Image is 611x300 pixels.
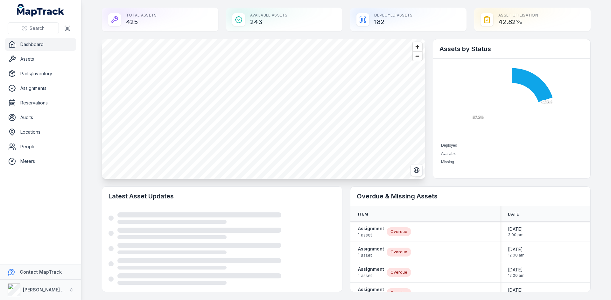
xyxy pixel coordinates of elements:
[358,232,384,238] span: 1 asset
[387,227,411,236] div: Overdue
[387,248,411,257] div: Overdue
[508,267,524,273] span: [DATE]
[5,126,76,138] a: Locations
[441,143,457,148] span: Deployed
[508,287,524,298] time: 9/13/2025, 12:00:00 AM
[439,44,584,53] h2: Assets by Status
[358,286,384,293] strong: Assignment
[30,25,45,31] span: Search
[5,38,76,51] a: Dashboard
[508,246,524,253] span: [DATE]
[358,212,368,217] span: Item
[387,268,411,277] div: Overdue
[5,97,76,109] a: Reservations
[358,246,384,252] strong: Assignment
[5,140,76,153] a: People
[411,164,423,176] button: Switch to Satellite View
[508,226,523,232] span: [DATE]
[5,111,76,124] a: Audits
[8,22,59,34] button: Search
[441,160,454,164] span: Missing
[508,253,524,258] span: 12:00 am
[441,151,456,156] span: Available
[508,273,524,278] span: 12:00 am
[508,267,524,278] time: 9/14/2025, 12:00:00 AM
[17,4,65,17] a: MapTrack
[508,212,519,217] span: Date
[358,286,384,299] a: Assignment
[23,287,75,292] strong: [PERSON_NAME] Group
[358,266,384,272] strong: Assignment
[5,155,76,168] a: Meters
[109,192,336,201] h2: Latest Asset Updates
[358,246,384,258] a: Assignment1 asset
[508,232,523,237] span: 3:00 pm
[508,287,524,293] span: [DATE]
[508,226,523,237] time: 9/30/2025, 3:00:00 PM
[413,42,422,51] button: Zoom in
[358,272,384,279] span: 1 asset
[20,269,62,275] strong: Contact MapTrack
[358,225,384,232] strong: Assignment
[358,225,384,238] a: Assignment1 asset
[5,82,76,95] a: Assignments
[358,252,384,258] span: 1 asset
[5,67,76,80] a: Parts/Inventory
[102,39,425,179] canvas: Map
[508,246,524,258] time: 7/31/2025, 12:00:00 AM
[387,288,411,297] div: Overdue
[5,53,76,65] a: Assets
[413,51,422,61] button: Zoom out
[358,266,384,279] a: Assignment1 asset
[357,192,584,201] h2: Overdue & Missing Assets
